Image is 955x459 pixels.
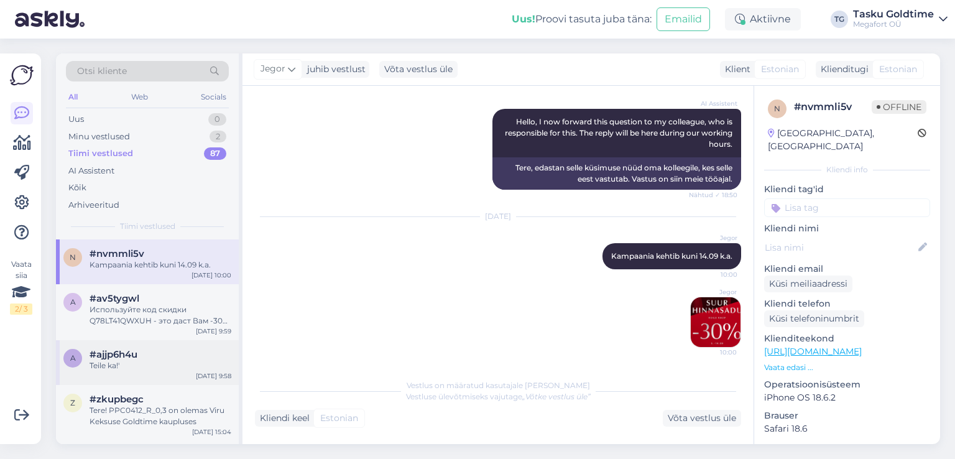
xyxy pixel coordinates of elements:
[764,297,930,310] p: Kliendi telefon
[191,271,231,280] div: [DATE] 10:00
[691,233,737,243] span: Jegor
[10,63,34,87] img: Askly Logo
[90,259,231,271] div: Kampaania kehtib kuni 14.09 k.a.
[764,391,930,404] p: iPhone OS 18.6.2
[129,89,150,105] div: Web
[210,131,226,143] div: 2
[764,378,930,391] p: Operatsioonisüsteem
[657,7,710,31] button: Emailid
[764,198,930,217] input: Lisa tag
[255,412,310,425] div: Kliendi keel
[764,183,930,196] p: Kliendi tag'id
[10,259,32,315] div: Vaata siia
[70,253,76,262] span: n
[90,360,231,371] div: Teile ka!'
[68,131,130,143] div: Minu vestlused
[765,241,916,254] input: Lisa nimi
[90,248,144,259] span: #nvmmli5v
[691,297,740,347] img: Attachment
[764,262,930,276] p: Kliendi email
[261,62,285,76] span: Jegor
[720,63,750,76] div: Klient
[196,327,231,336] div: [DATE] 9:59
[70,297,76,307] span: a
[690,348,737,357] span: 10:00
[853,9,948,29] a: Tasku GoldtimeMegafort OÜ
[768,127,918,153] div: [GEOGRAPHIC_DATA], [GEOGRAPHIC_DATA]
[68,147,133,160] div: Tiimi vestlused
[872,100,926,114] span: Offline
[68,199,119,211] div: Arhiveeritud
[70,353,76,363] span: a
[90,405,231,427] div: Tere! PPC0412_R_0,3 on olemas Viru Keksuse Goldtime kaupluses
[302,63,366,76] div: juhib vestlust
[794,100,872,114] div: # nvmmli5v
[663,410,741,427] div: Võta vestlus üle
[379,61,458,78] div: Võta vestlus üle
[407,381,590,390] span: Vestlus on määratud kasutajale [PERSON_NAME]
[196,371,231,381] div: [DATE] 9:58
[320,412,358,425] span: Estonian
[764,310,864,327] div: Küsi telefoninumbrit
[690,287,737,297] span: Jegor
[255,211,741,222] div: [DATE]
[77,65,127,78] span: Otsi kliente
[505,117,734,149] span: Hello, I now forward this question to my colleague, who is responsible for this. The reply will b...
[774,104,780,113] span: n
[764,164,930,175] div: Kliendi info
[90,304,231,327] div: Используйте код скидки Q78LT41QWXUH - это даст Вам -30% на товар, который у вас выбран
[725,8,801,30] div: Aktiivne
[691,99,737,108] span: AI Assistent
[192,427,231,437] div: [DATE] 15:04
[120,221,175,232] span: Tiimi vestlused
[691,270,737,279] span: 10:00
[406,392,591,401] span: Vestluse ülevõtmiseks vajutage
[90,349,137,360] span: #ajjp6h4u
[764,422,930,435] p: Safari 18.6
[208,113,226,126] div: 0
[761,63,799,76] span: Estonian
[764,222,930,235] p: Kliendi nimi
[853,19,934,29] div: Megafort OÜ
[611,251,732,261] span: Kampaania kehtib kuni 14.09 k.a.
[68,182,86,194] div: Kõik
[66,89,80,105] div: All
[70,398,75,407] span: z
[764,332,930,345] p: Klienditeekond
[198,89,229,105] div: Socials
[68,113,84,126] div: Uus
[853,9,934,19] div: Tasku Goldtime
[90,293,139,304] span: #av5tygwl
[90,394,144,405] span: #zkupbegc
[68,165,114,177] div: AI Assistent
[831,11,848,28] div: TG
[879,63,917,76] span: Estonian
[204,147,226,160] div: 87
[512,13,535,25] b: Uus!
[816,63,869,76] div: Klienditugi
[512,12,652,27] div: Proovi tasuta juba täna:
[492,157,741,190] div: Tere, edastan selle küsimuse nüüd oma kolleegile, kes selle eest vastutab. Vastus on siin meie tö...
[764,276,852,292] div: Küsi meiliaadressi
[522,392,591,401] i: „Võtke vestlus üle”
[10,304,32,315] div: 2 / 3
[689,190,737,200] span: Nähtud ✓ 18:50
[764,409,930,422] p: Brauser
[764,346,862,357] a: [URL][DOMAIN_NAME]
[764,362,930,373] p: Vaata edasi ...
